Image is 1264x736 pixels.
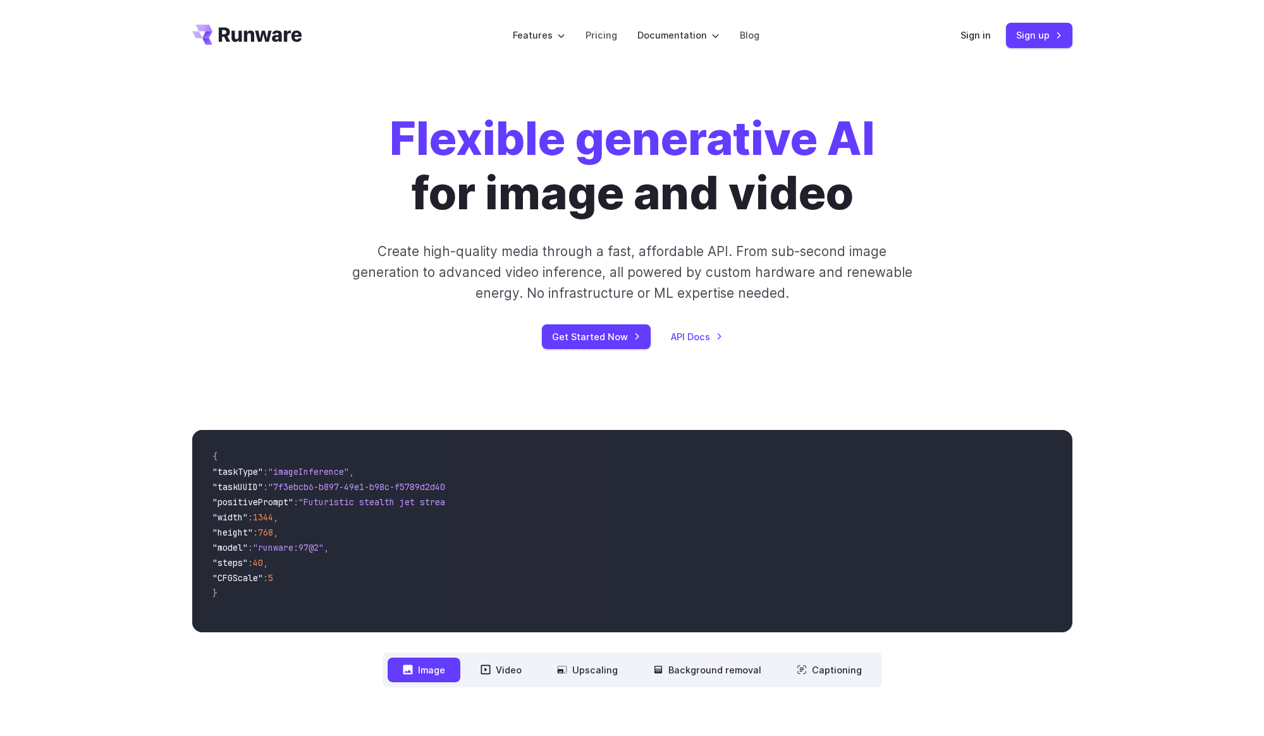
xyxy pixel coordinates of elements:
[465,658,537,682] button: Video
[212,542,248,553] span: "model"
[513,28,565,42] label: Features
[248,512,253,523] span: :
[390,111,875,166] strong: Flexible generative AI
[740,28,759,42] a: Blog
[212,587,218,599] span: }
[388,658,460,682] button: Image
[263,481,268,493] span: :
[671,329,723,344] a: API Docs
[263,557,268,568] span: ,
[212,572,263,584] span: "CFGScale"
[263,466,268,477] span: :
[212,512,248,523] span: "width"
[542,658,633,682] button: Upscaling
[268,572,273,584] span: 5
[258,527,273,538] span: 768
[638,658,776,682] button: Background removal
[212,481,263,493] span: "taskUUID"
[253,512,273,523] span: 1344
[350,241,914,304] p: Create high-quality media through a fast, affordable API. From sub-second image generation to adv...
[268,481,460,493] span: "7f3ebcb6-b897-49e1-b98c-f5789d2d40d7"
[212,557,248,568] span: "steps"
[212,451,218,462] span: {
[212,466,263,477] span: "taskType"
[253,542,324,553] span: "runware:97@2"
[192,25,302,45] a: Go to /
[273,527,278,538] span: ,
[782,658,877,682] button: Captioning
[212,496,293,508] span: "positivePrompt"
[263,572,268,584] span: :
[248,557,253,568] span: :
[268,466,349,477] span: "imageInference"
[960,28,991,42] a: Sign in
[273,512,278,523] span: ,
[293,496,298,508] span: :
[390,111,875,221] h1: for image and video
[586,28,617,42] a: Pricing
[212,527,253,538] span: "height"
[324,542,329,553] span: ,
[542,324,651,349] a: Get Started Now
[253,527,258,538] span: :
[637,28,720,42] label: Documentation
[349,466,354,477] span: ,
[253,557,263,568] span: 40
[248,542,253,553] span: :
[298,496,759,508] span: "Futuristic stealth jet streaking through a neon-lit cityscape with glowing purple exhaust"
[1006,23,1072,47] a: Sign up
